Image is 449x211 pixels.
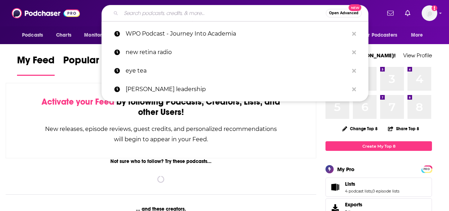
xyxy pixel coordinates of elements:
a: WPO Podcast - Journey Into Academia [102,25,368,43]
span: Exports [345,201,362,208]
button: open menu [406,28,432,42]
button: Show profile menu [422,5,437,21]
a: 4 podcast lists [345,189,372,194]
div: Not sure who to follow? Try these podcasts... [6,158,316,164]
span: Podcasts [22,30,43,40]
svg: Add a profile image [432,5,437,11]
input: Search podcasts, credits, & more... [121,7,326,19]
span: Lists [325,178,432,197]
a: eye tea [102,62,368,80]
button: Change Top 8 [338,124,382,133]
span: More [411,30,423,40]
span: Charts [56,30,71,40]
div: Search podcasts, credits, & more... [102,5,368,21]
button: open menu [17,28,52,42]
a: Lists [345,181,399,187]
a: [PERSON_NAME] leadership [102,80,368,99]
span: Popular Feed [63,54,124,70]
span: My Feed [17,54,55,70]
img: User Profile [422,5,437,21]
a: 0 episode lists [372,189,399,194]
button: Open AdvancedNew [326,9,362,17]
a: Lists [328,182,342,192]
span: Logged in as jbukowski [422,5,437,21]
span: New [349,4,361,11]
button: Share Top 8 [388,122,420,136]
button: open menu [358,28,407,42]
div: by following Podcasts, Creators, Lists, and other Users! [42,97,280,117]
img: Podchaser - Follow, Share and Rate Podcasts [12,6,80,20]
span: Activate your Feed [42,96,114,107]
div: New releases, episode reviews, guest credits, and personalized recommendations will begin to appe... [42,124,280,144]
span: For Podcasters [363,30,397,40]
a: View Profile [403,52,432,59]
button: open menu [79,28,119,42]
p: new retina radio [126,43,349,62]
a: Create My Top 8 [325,141,432,151]
div: My Pro [337,166,355,173]
a: My Feed [17,54,55,76]
a: Charts [51,28,76,42]
p: flom leadership [126,80,349,99]
p: WPO Podcast - Journey Into Academia [126,25,349,43]
span: Lists [345,181,355,187]
a: new retina radio [102,43,368,62]
a: Popular Feed [63,54,124,76]
a: PRO [422,166,431,172]
p: eye tea [126,62,349,80]
a: Show notifications dropdown [384,7,396,19]
span: Monitoring [84,30,109,40]
a: Show notifications dropdown [402,7,413,19]
span: Open Advanced [329,11,358,15]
